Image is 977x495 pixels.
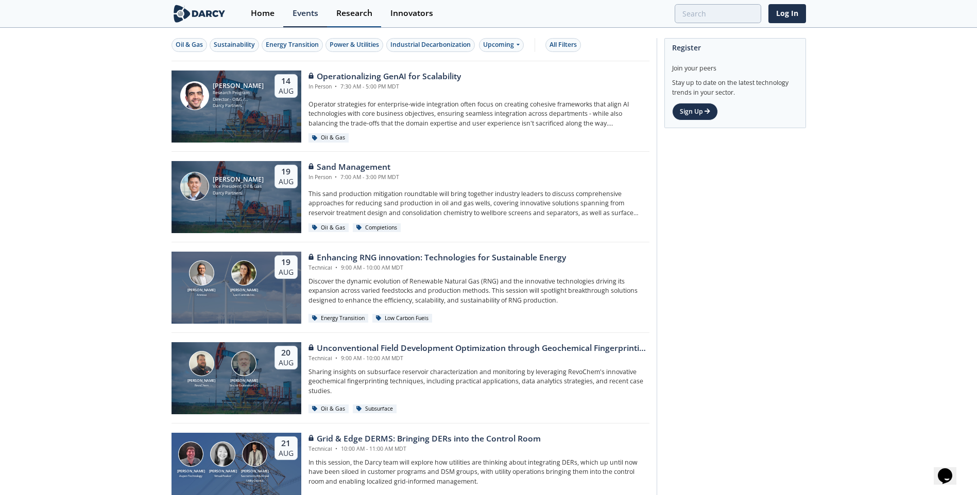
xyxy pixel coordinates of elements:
[308,342,649,355] div: Unconventional Field Development Optimization through Geochemical Fingerprinting Technology
[386,38,475,52] button: Industrial Decarbonization
[308,264,566,272] div: Technical 9:00 AM - 10:00 AM MDT
[242,441,267,467] img: Yevgeniy Postnov
[175,469,207,474] div: [PERSON_NAME]
[231,260,256,286] img: Nicole Neff
[308,314,369,323] div: Energy Transition
[308,173,399,182] div: In Person 7:00 AM - 3:00 PM MDT
[239,469,271,474] div: [PERSON_NAME]
[545,38,581,52] button: All Filters
[239,474,271,483] div: Sacramento Municipal Utility District.
[228,383,260,387] div: Sinclair Exploration LLC
[308,404,349,414] div: Oil & Gas
[353,404,397,414] div: Subsurface
[479,38,524,52] div: Upcoming
[279,76,294,86] div: 14
[172,70,649,143] a: Sami Sultan [PERSON_NAME] Research Program Director - O&G / Sustainability Darcy Partners 14 Aug ...
[262,38,323,52] button: Energy Transition
[675,4,761,23] input: Advanced Search
[172,38,207,52] button: Oil & Gas
[213,176,264,183] div: [PERSON_NAME]
[228,378,260,384] div: [PERSON_NAME]
[178,441,203,467] img: Jonathan Curtis
[672,57,798,73] div: Join your peers
[213,82,265,90] div: [PERSON_NAME]
[180,81,209,110] img: Sami Sultan
[333,83,339,90] span: •
[308,70,461,83] div: Operationalizing GenAI for Scalability
[308,161,399,173] div: Sand Management
[308,223,349,233] div: Oil & Gas
[251,9,275,17] div: Home
[210,38,259,52] button: Sustainability
[207,469,239,474] div: [PERSON_NAME]
[308,367,649,396] p: Sharing insights on subsurface reservoir characterization and monitoring by leveraging RevoChem's...
[308,252,566,264] div: Enhancing RNG innovation: Technologies for Sustainable Energy
[279,449,294,458] div: Aug
[308,355,649,363] div: Technical 9:00 AM - 10:00 AM MDT
[768,4,806,23] a: Log In
[308,100,649,128] p: Operator strategies for enterprise-wide integration often focus on creating cohesive frameworks t...
[213,190,264,197] div: Darcy Partners
[308,445,541,453] div: Technical 10:00 AM - 11:00 AM MDT
[325,38,383,52] button: Power & Utilities
[672,39,798,57] div: Register
[185,293,217,297] div: Anessa
[172,161,649,233] a: Ron Sasaki [PERSON_NAME] Vice President, Oil & Gas Darcy Partners 19 Aug Sand Management In Perso...
[279,86,294,96] div: Aug
[308,277,649,305] p: Discover the dynamic evolution of Renewable Natural Gas (RNG) and the innovative technologies dri...
[185,288,217,293] div: [PERSON_NAME]
[172,252,649,324] a: Amir Akbari [PERSON_NAME] Anessa Nicole Neff [PERSON_NAME] Loci Controls Inc. 19 Aug Enhancing RN...
[672,73,798,97] div: Stay up to date on the latest technology trends in your sector.
[279,268,294,277] div: Aug
[279,177,294,186] div: Aug
[213,102,265,109] div: Darcy Partners
[266,40,319,49] div: Energy Transition
[213,90,265,102] div: Research Program Director - O&G / Sustainability
[207,474,239,478] div: Virtual Peaker
[279,257,294,268] div: 19
[214,40,255,49] div: Sustainability
[934,454,967,485] iframe: chat widget
[175,474,207,478] div: Aspen Technology
[336,9,372,17] div: Research
[672,103,718,120] a: Sign Up
[293,9,318,17] div: Events
[279,167,294,177] div: 19
[172,5,228,23] img: logo-wide.svg
[333,173,339,181] span: •
[353,223,401,233] div: Completions
[228,293,260,297] div: Loci Controls Inc.
[334,264,339,271] span: •
[213,183,264,190] div: Vice President, Oil & Gas
[330,40,379,49] div: Power & Utilities
[308,433,541,445] div: Grid & Edge DERMS: Bringing DERs into the Control Room
[279,358,294,367] div: Aug
[279,438,294,449] div: 21
[550,40,577,49] div: All Filters
[189,351,214,376] img: Bob Aylsworth
[180,172,209,201] img: Ron Sasaki
[390,40,471,49] div: Industrial Decarbonization
[189,260,214,286] img: Amir Akbari
[231,351,256,376] img: John Sinclair
[308,133,349,143] div: Oil & Gas
[176,40,203,49] div: Oil & Gas
[185,378,217,384] div: [PERSON_NAME]
[390,9,433,17] div: Innovators
[308,458,649,486] p: In this session, the Darcy team will explore how utilities are thinking about integrating DERs, w...
[172,342,649,414] a: Bob Aylsworth [PERSON_NAME] RevoChem John Sinclair [PERSON_NAME] Sinclair Exploration LLC 20 Aug ...
[279,348,294,358] div: 20
[372,314,433,323] div: Low Carbon Fuels
[334,445,339,452] span: •
[308,189,649,218] p: This sand production mitigation roundtable will bring together industry leaders to discuss compre...
[334,355,339,362] span: •
[210,441,235,467] img: Brenda Chew
[308,83,461,91] div: In Person 7:30 AM - 5:00 PM MDT
[228,288,260,293] div: [PERSON_NAME]
[185,383,217,387] div: RevoChem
